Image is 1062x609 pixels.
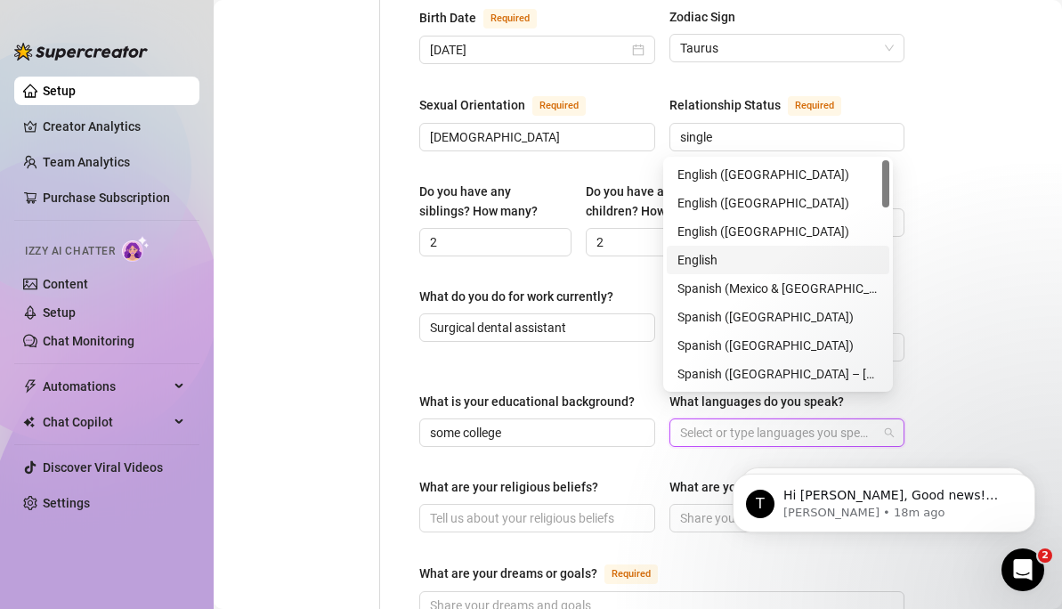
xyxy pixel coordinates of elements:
[667,246,889,274] div: English
[25,243,115,260] span: Izzy AI Chatter
[419,392,635,411] div: What is your educational background?
[419,8,476,28] div: Birth Date
[586,182,738,221] label: Do you have any children? How many?
[43,155,130,169] a: Team Analytics
[532,96,586,116] span: Required
[669,477,862,497] div: What are your ideological beliefs?
[667,331,889,360] div: Spanish (Spain)
[680,422,684,443] input: What languages do you speak?
[43,334,134,348] a: Chat Monitoring
[419,287,626,306] label: What do you do for work currently?
[669,477,874,497] label: What are your ideological beliefs?
[667,160,889,189] div: English (US)
[23,416,35,428] img: Chat Copilot
[43,496,90,510] a: Settings
[604,564,658,584] span: Required
[430,318,641,337] input: What do you do for work currently?
[419,477,611,497] label: What are your religious beliefs?
[677,193,879,213] div: English ([GEOGRAPHIC_DATA])
[669,392,856,411] label: What languages do you speak?
[430,423,641,443] input: What is your educational background?
[680,35,895,61] span: Taurus
[43,112,185,141] a: Creator Analytics
[669,95,781,115] div: Relationship Status
[677,222,879,241] div: English ([GEOGRAPHIC_DATA])
[419,564,597,583] div: What are your dreams or goals?
[677,336,879,355] div: Spanish ([GEOGRAPHIC_DATA])
[122,236,150,262] img: AI Chatter
[1001,548,1044,591] iframe: Intercom live chat
[419,477,598,497] div: What are your religious beliefs?
[430,508,641,528] input: What are your religious beliefs?
[430,232,557,252] input: Do you have any siblings? How many?
[43,408,169,436] span: Chat Copilot
[419,94,605,116] label: Sexual Orientation
[677,250,879,270] div: English
[677,165,879,184] div: English ([GEOGRAPHIC_DATA])
[419,7,556,28] label: Birth Date
[43,372,169,401] span: Automations
[680,508,891,528] input: What are your ideological beliefs?
[23,379,37,394] span: thunderbolt
[667,360,889,388] div: Spanish (South America – North)
[667,189,889,217] div: English (UK)
[677,307,879,327] div: Spanish ([GEOGRAPHIC_DATA])
[430,127,641,147] input: Sexual Orientation
[419,182,559,221] div: Do you have any siblings? How many?
[669,7,735,27] div: Zodiac Sign
[419,563,677,584] label: What are your dreams or goals?
[680,127,891,147] input: Relationship Status
[43,277,88,291] a: Content
[419,95,525,115] div: Sexual Orientation
[419,392,647,411] label: What is your educational background?
[669,7,748,27] label: Zodiac Sign
[43,84,76,98] a: Setup
[667,303,889,331] div: Spanish (United States)
[669,94,861,116] label: Relationship Status
[14,43,148,61] img: logo-BBDzfeDw.svg
[483,9,537,28] span: Required
[788,96,841,116] span: Required
[596,232,724,252] input: Do you have any children? How many?
[419,182,572,221] label: Do you have any siblings? How many?
[43,183,185,212] a: Purchase Subscription
[430,40,628,60] input: Birth Date
[677,279,879,298] div: Spanish (Mexico & [GEOGRAPHIC_DATA])
[586,182,726,221] div: Do you have any children? How many?
[43,305,76,320] a: Setup
[43,460,163,475] a: Discover Viral Videos
[667,274,889,303] div: Spanish (Mexico & Central America)
[669,392,844,411] div: What languages do you speak?
[419,287,613,306] div: What do you do for work currently?
[667,217,889,246] div: English (Australia)
[1038,548,1052,563] span: 2
[677,364,879,384] div: Spanish ([GEOGRAPHIC_DATA] – [GEOGRAPHIC_DATA])
[706,436,1062,561] iframe: Intercom notifications message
